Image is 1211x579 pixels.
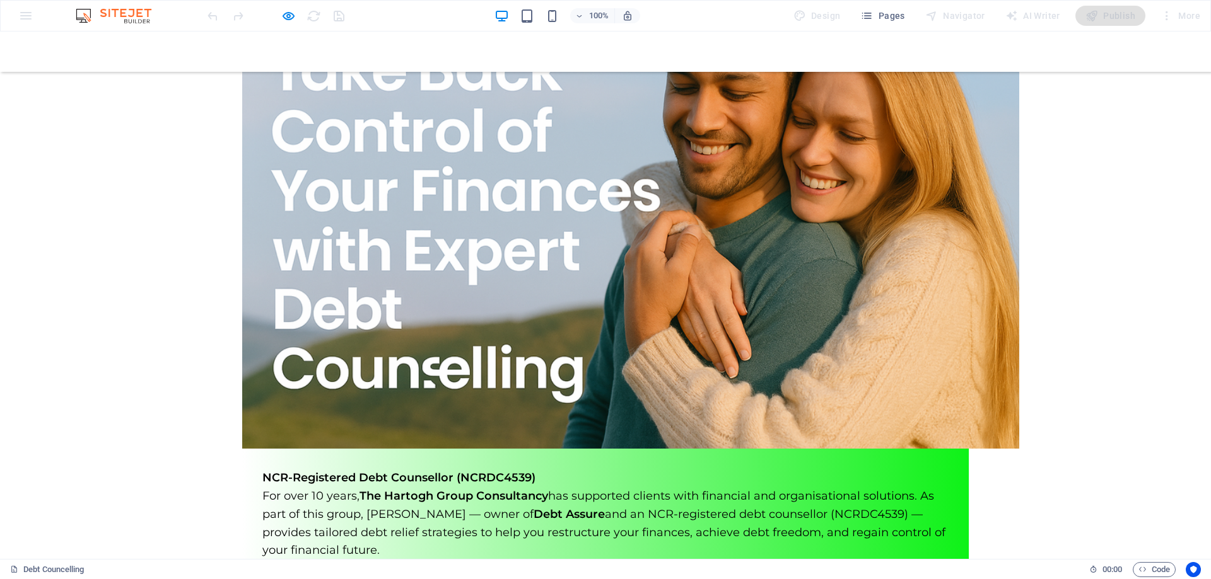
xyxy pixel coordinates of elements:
[360,457,548,471] strong: The Hartogh Group Consultancy
[1138,562,1170,577] span: Code
[788,6,846,26] div: Design (Ctrl+Alt+Y)
[1103,562,1122,577] span: 00 00
[1186,562,1201,577] button: Usercentrics
[589,8,609,23] h6: 100%
[1111,565,1113,574] span: :
[262,437,949,528] p: For over 10 years, has supported clients with financial and organisational solutions. As part of ...
[73,8,167,23] img: Editor Logo
[10,562,85,577] a: Click to cancel selection. Double-click to open Pages
[855,6,910,26] button: Pages
[262,439,535,453] strong: NCR-Registered Debt Counsellor (NCRDC4539)
[860,9,904,22] span: Pages
[570,8,615,23] button: 100%
[622,10,633,21] i: On resize automatically adjust zoom level to fit chosen device.
[534,476,605,490] strong: Debt Assure
[1133,562,1176,577] button: Code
